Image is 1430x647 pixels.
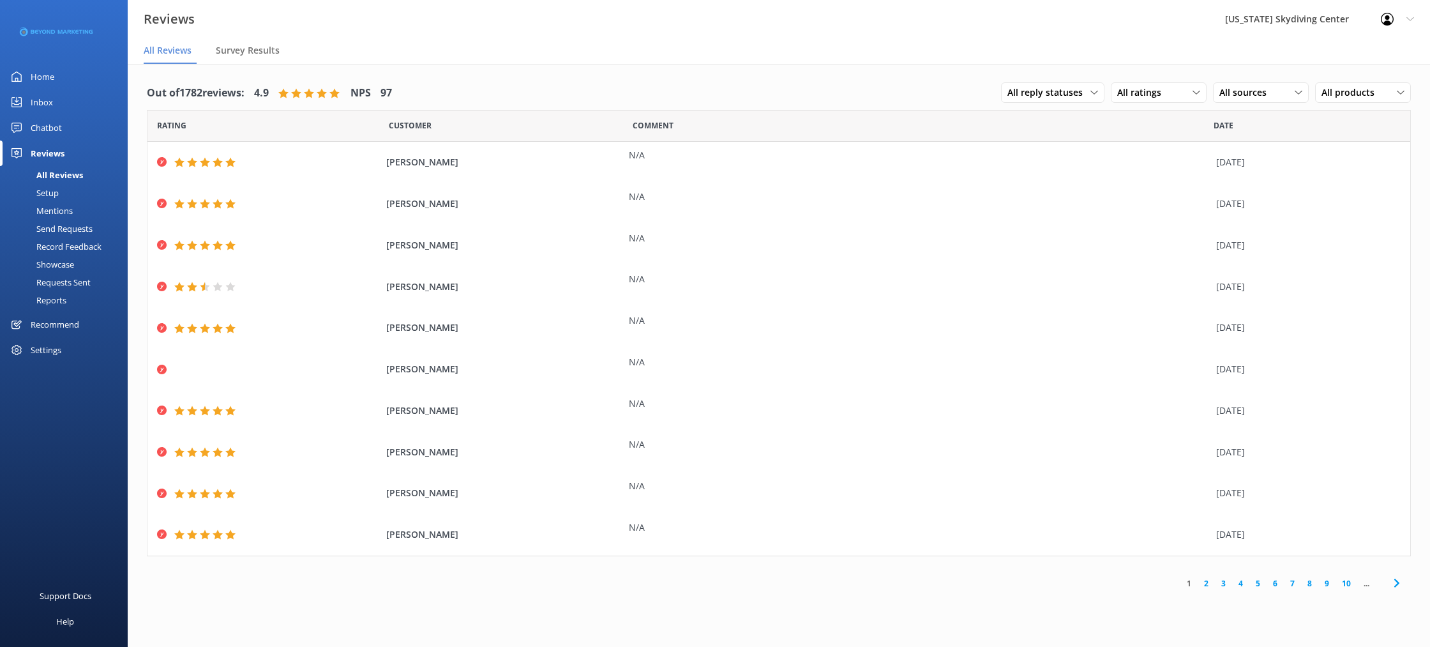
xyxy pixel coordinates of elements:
div: Chatbot [31,115,62,141]
div: Reports [8,291,66,309]
a: Showcase [8,255,128,273]
a: All Reviews [8,166,128,184]
div: Settings [31,337,61,363]
h3: Reviews [144,9,195,29]
span: [PERSON_NAME] [386,528,622,542]
a: Record Feedback [8,238,128,255]
h4: NPS [350,85,371,102]
span: [PERSON_NAME] [386,362,622,376]
div: Showcase [8,255,74,273]
h4: Out of 1782 reviews: [147,85,245,102]
a: 4 [1232,577,1249,590]
div: [DATE] [1216,404,1394,418]
h4: 97 [380,85,392,102]
div: Mentions [8,202,73,220]
div: [DATE] [1216,238,1394,252]
span: Question [633,119,674,132]
span: [PERSON_NAME] [386,486,622,500]
span: Survey Results [216,44,280,57]
span: Date [1214,119,1233,132]
div: Inbox [31,89,53,115]
div: N/A [629,190,1210,204]
span: [PERSON_NAME] [386,197,622,211]
div: N/A [629,314,1210,328]
div: Home [31,64,54,89]
div: Recommend [31,312,79,337]
a: 6 [1267,577,1284,590]
div: Setup [8,184,59,202]
div: [DATE] [1216,155,1394,169]
span: [PERSON_NAME] [386,238,622,252]
h4: 4.9 [254,85,269,102]
div: Send Requests [8,220,93,238]
span: Date [157,119,186,132]
span: ... [1357,577,1376,590]
a: Reports [8,291,128,309]
a: 7 [1284,577,1301,590]
a: 5 [1249,577,1267,590]
img: 3-1676954853.png [19,27,93,37]
span: [PERSON_NAME] [386,445,622,459]
a: 3 [1215,577,1232,590]
span: [PERSON_NAME] [386,155,622,169]
div: N/A [629,397,1210,411]
span: Date [389,119,432,132]
a: 1 [1180,577,1198,590]
a: 8 [1301,577,1318,590]
span: All reply statuses [1007,86,1090,100]
div: [DATE] [1216,486,1394,500]
a: Send Requests [8,220,128,238]
span: [PERSON_NAME] [386,280,622,294]
span: All products [1321,86,1382,100]
div: N/A [629,355,1210,369]
div: [DATE] [1216,362,1394,376]
div: [DATE] [1216,445,1394,459]
span: All ratings [1117,86,1169,100]
div: N/A [629,231,1210,245]
span: [PERSON_NAME] [386,404,622,418]
div: N/A [629,521,1210,535]
a: Setup [8,184,128,202]
div: Help [56,609,74,634]
div: Support Docs [40,583,91,609]
a: 10 [1336,577,1357,590]
div: Reviews [31,141,64,166]
span: [PERSON_NAME] [386,321,622,335]
div: Requests Sent [8,273,91,291]
div: [DATE] [1216,528,1394,542]
a: Mentions [8,202,128,220]
div: N/A [629,438,1210,452]
div: N/A [629,148,1210,162]
div: N/A [629,272,1210,286]
span: All Reviews [144,44,192,57]
div: [DATE] [1216,321,1394,335]
div: N/A [629,479,1210,493]
span: All sources [1219,86,1274,100]
a: 9 [1318,577,1336,590]
a: 2 [1198,577,1215,590]
div: [DATE] [1216,197,1394,211]
div: Record Feedback [8,238,102,255]
div: All Reviews [8,166,83,184]
a: Requests Sent [8,273,128,291]
div: [DATE] [1216,280,1394,294]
